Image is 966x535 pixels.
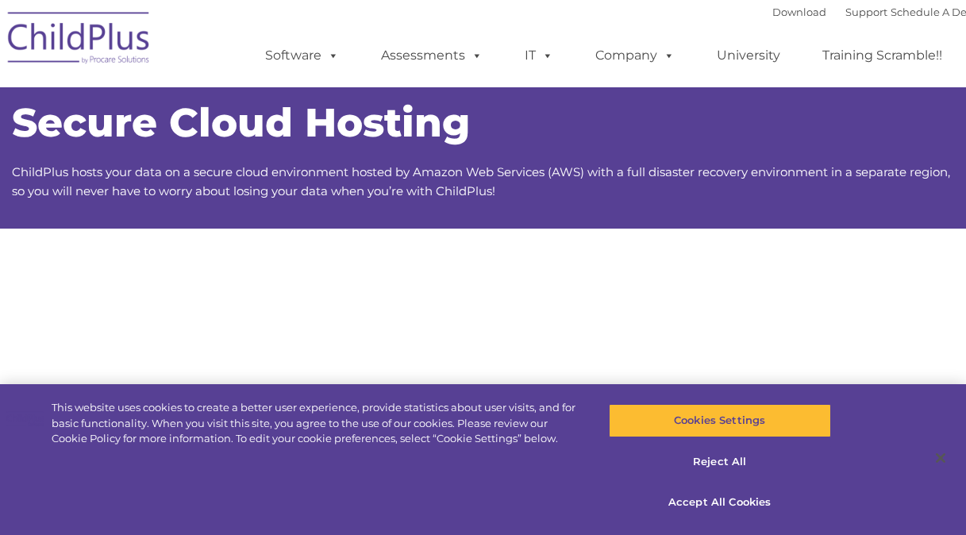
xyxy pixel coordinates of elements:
a: Assessments [365,40,498,71]
a: University [701,40,796,71]
button: Accept All Cookies [609,486,831,519]
div: This website uses cookies to create a better user experience, provide statistics about user visit... [52,400,579,447]
button: Reject All [609,445,831,479]
a: Download [772,6,826,18]
a: Company [579,40,691,71]
a: IT [509,40,569,71]
span: ChildPlus hosts your data on a secure cloud environment hosted by Amazon Web Services (AWS) with ... [12,164,950,198]
span: Secure Cloud Hosting [12,98,470,147]
button: Close [923,441,958,475]
a: Support [845,6,887,18]
a: Training Scramble!! [806,40,958,71]
a: Software [249,40,355,71]
button: Cookies Settings [609,404,831,437]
